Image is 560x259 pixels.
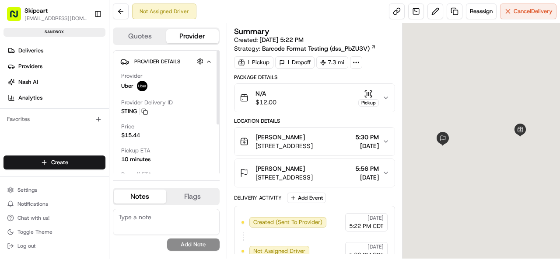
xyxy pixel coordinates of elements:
[3,91,109,105] a: Analytics
[275,56,315,69] div: 1 Dropoff
[17,200,48,207] span: Notifications
[234,117,395,124] div: Location Details
[3,240,105,252] button: Log out
[51,159,68,166] span: Create
[120,54,212,69] button: Provider Details
[3,155,105,169] button: Create
[234,56,273,69] div: 1 Pickup
[355,142,379,150] span: [DATE]
[470,7,493,15] span: Reassign
[3,44,109,58] a: Deliveries
[134,58,180,65] span: Provider Details
[262,44,376,53] a: Barcode Format Testing (dss_PbZU3V)
[466,3,497,19] button: Reassign
[121,155,150,163] div: 10 minutes
[24,6,48,15] button: Skipcart
[255,142,313,150] span: [STREET_ADDRESS]
[137,81,147,91] img: uber-new-logo.jpeg
[17,186,37,193] span: Settings
[3,198,105,210] button: Notifications
[355,133,379,142] span: 5:30 PM
[287,193,326,203] button: Add Event
[255,173,313,182] span: [STREET_ADDRESS]
[121,72,143,80] span: Provider
[358,90,379,107] button: Pickup
[3,75,109,89] a: Nash AI
[349,251,384,259] span: 5:22 PM CDT
[355,173,379,182] span: [DATE]
[17,242,35,249] span: Log out
[18,78,38,86] span: Nash AI
[255,89,276,98] span: N/A
[17,228,52,235] span: Toggle Theme
[234,194,282,201] div: Delivery Activity
[234,84,395,112] button: N/A$12.00Pickup
[514,7,553,15] span: Cancel Delivery
[355,164,379,173] span: 5:56 PM
[316,56,348,69] div: 7.3 mi
[3,112,105,126] div: Favorites
[3,212,105,224] button: Chat with us!
[234,74,395,81] div: Package Details
[500,3,556,19] button: CancelDelivery
[3,28,105,37] div: sandbox
[121,107,148,115] button: STING
[17,214,49,221] span: Chat with us!
[367,214,384,221] span: [DATE]
[121,171,152,179] span: Dropoff ETA
[3,184,105,196] button: Settings
[234,28,269,35] h3: Summary
[253,218,322,226] span: Created (Sent To Provider)
[3,226,105,238] button: Toggle Theme
[3,59,109,73] a: Providers
[166,29,219,43] button: Provider
[234,128,395,155] button: [PERSON_NAME][STREET_ADDRESS]5:30 PM[DATE]
[114,190,166,204] button: Notes
[255,133,305,142] span: [PERSON_NAME]
[121,131,140,139] span: $15.44
[358,99,379,107] div: Pickup
[3,3,91,24] button: Skipcart[EMAIL_ADDRESS][DOMAIN_NAME]
[255,164,305,173] span: [PERSON_NAME]
[166,190,219,204] button: Flags
[234,159,395,187] button: [PERSON_NAME][STREET_ADDRESS]5:56 PM[DATE]
[121,82,133,90] span: Uber
[253,247,305,255] span: Not Assigned Driver
[234,44,376,53] div: Strategy:
[121,123,134,131] span: Price
[349,222,384,230] span: 5:22 PM CDT
[18,94,42,102] span: Analytics
[24,15,87,22] button: [EMAIL_ADDRESS][DOMAIN_NAME]
[262,44,370,53] span: Barcode Format Testing (dss_PbZU3V)
[259,36,304,44] span: [DATE] 5:22 PM
[18,62,42,70] span: Providers
[121,99,173,107] span: Provider Delivery ID
[121,147,150,155] span: Pickup ETA
[367,243,384,250] span: [DATE]
[114,29,166,43] button: Quotes
[255,98,276,107] span: $12.00
[234,35,304,44] span: Created:
[18,47,43,55] span: Deliveries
